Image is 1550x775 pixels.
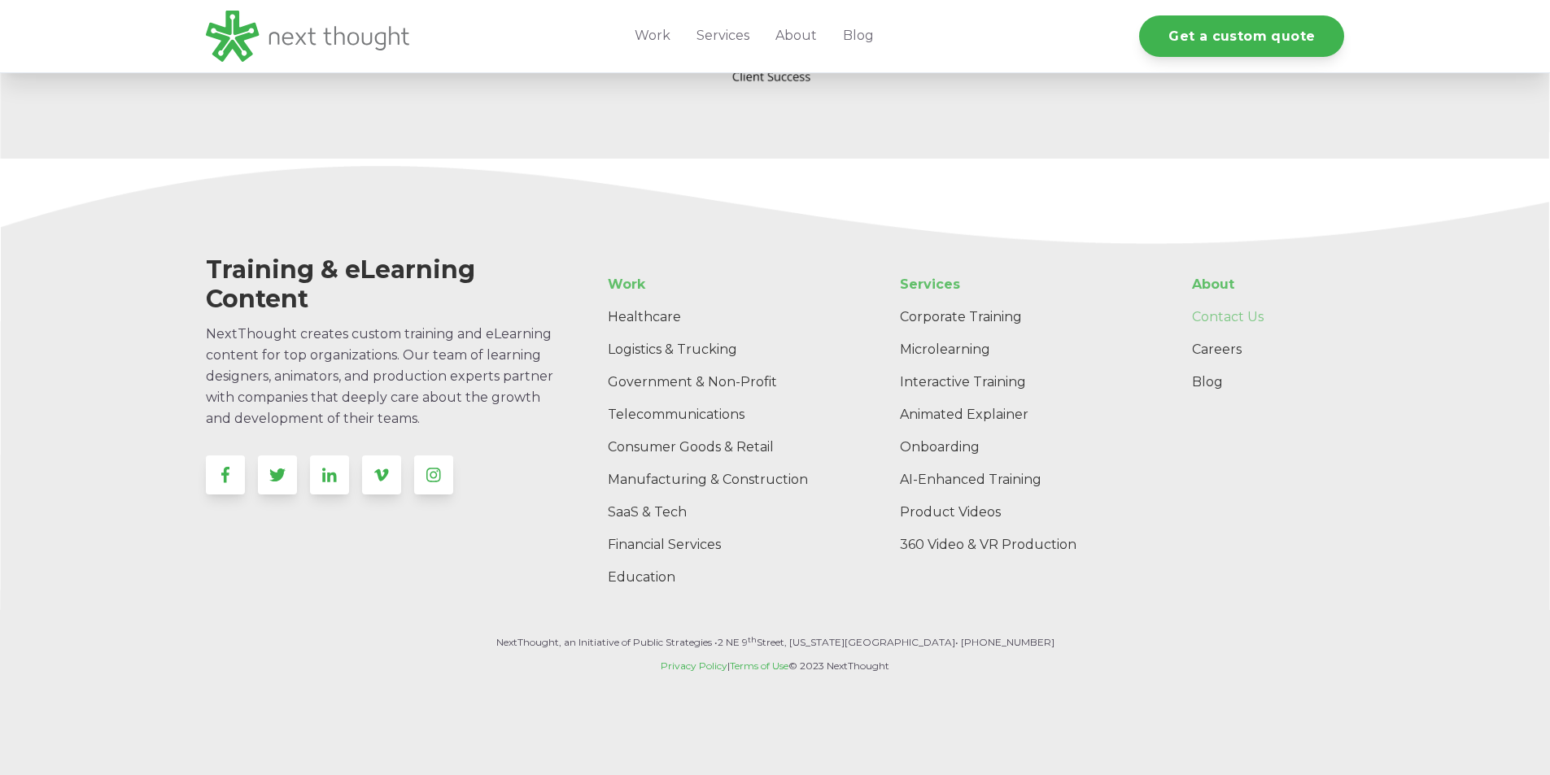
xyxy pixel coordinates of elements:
[748,635,757,644] sup: th
[595,464,839,496] a: Manufacturing & Construction
[1179,268,1344,398] div: Navigation Menu
[887,366,1150,398] a: Interactive Training
[887,301,1150,333] a: Corporate Training
[206,326,553,426] span: NextThought creates custom training and eLearning content for top organizations. Our team of lear...
[1179,366,1344,398] a: Blog
[887,529,1150,561] a: 360 Video & VR Production
[206,255,475,314] span: Training & eLearning Content
[661,660,727,672] a: Privacy Policy
[887,268,1150,301] a: Services
[887,496,1150,529] a: Product Videos
[595,301,839,333] a: Healthcare
[595,496,839,529] a: SaaS & Tech
[595,431,839,464] a: Consumer Goods & Retail
[206,658,1345,674] p: | © 2023 NextThought
[1179,268,1344,301] a: About
[595,561,839,594] a: Education
[595,333,839,366] a: Logistics & Trucking
[1179,301,1344,333] a: Contact Us
[887,398,1150,431] a: Animated Explainer
[718,636,748,648] span: 2 NE 9
[887,431,1150,464] a: Onboarding
[595,398,839,431] a: Telecommunications
[1139,15,1344,57] a: Get a custom quote
[206,11,409,62] img: LG - NextThought Logo
[595,268,780,594] div: Navigation Menu
[757,636,955,648] span: Street, [US_STATE][GEOGRAPHIC_DATA]
[595,366,839,398] a: Government & Non-Profit
[595,268,839,301] a: Work
[1179,333,1344,366] a: Careers
[595,529,839,561] a: Financial Services
[206,634,1345,651] p: NextThought, an Initiative of Public Strategies • • [PHONE_NUMBER]
[887,464,1150,496] a: AI-Enhanced Training
[730,660,788,672] a: Terms of Use
[887,333,1150,366] a: Microlearning
[887,268,1150,561] div: Navigation Menu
